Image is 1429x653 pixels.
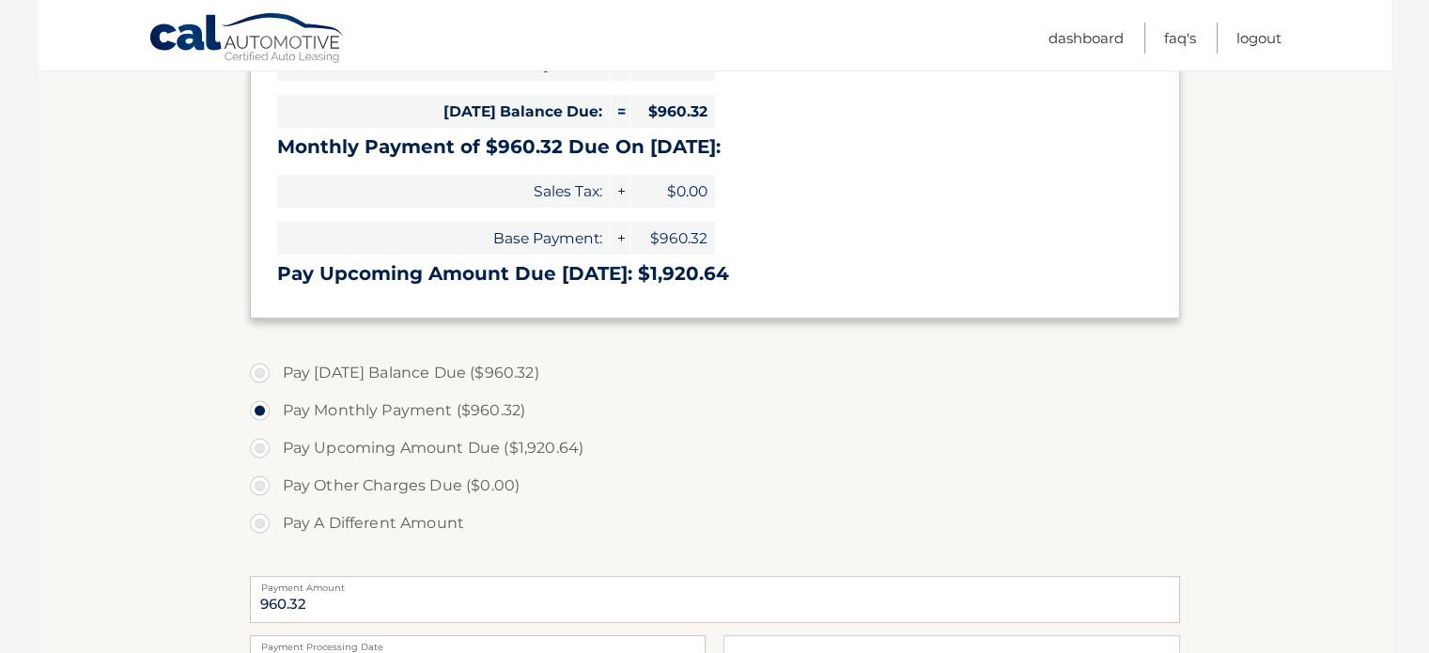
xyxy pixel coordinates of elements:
span: = [611,95,629,128]
label: Pay A Different Amount [250,505,1180,542]
label: Payment Amount [250,576,1180,591]
label: Pay [DATE] Balance Due ($960.32) [250,354,1180,392]
label: Pay Monthly Payment ($960.32) [250,392,1180,429]
label: Payment Processing Date [250,635,706,650]
span: + [611,222,629,255]
a: Logout [1236,23,1281,54]
label: Pay Other Charges Due ($0.00) [250,467,1180,505]
h3: Pay Upcoming Amount Due [DATE]: $1,920.64 [277,262,1153,286]
span: Sales Tax: [277,175,610,208]
a: FAQ's [1164,23,1196,54]
h3: Monthly Payment of $960.32 Due On [DATE]: [277,135,1153,159]
label: Pay Upcoming Amount Due ($1,920.64) [250,429,1180,467]
a: Dashboard [1048,23,1124,54]
input: Payment Amount [250,576,1180,623]
span: [DATE] Balance Due: [277,95,610,128]
span: $960.32 [630,95,715,128]
span: $0.00 [630,175,715,208]
span: + [611,175,629,208]
span: $960.32 [630,222,715,255]
span: Base Payment: [277,222,610,255]
a: Cal Automotive [148,12,346,67]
